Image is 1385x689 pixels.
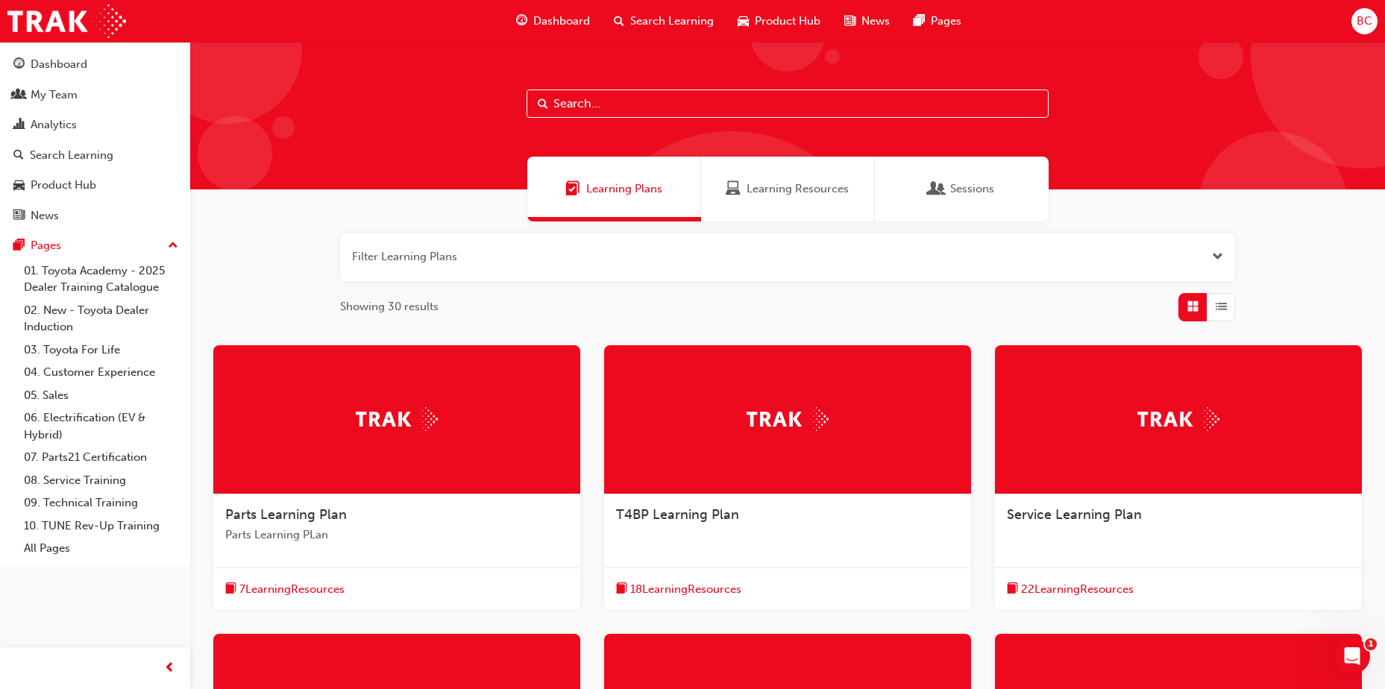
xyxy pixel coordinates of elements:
[13,149,24,163] span: search-icon
[861,13,890,30] span: News
[738,12,749,31] span: car-icon
[1365,638,1377,650] span: 1
[614,12,624,31] span: search-icon
[755,13,820,30] span: Product Hub
[630,581,741,598] span: 18 Learning Resources
[18,339,184,362] a: 03. Toyota For Life
[931,13,961,30] span: Pages
[31,237,61,254] div: Pages
[516,12,527,31] span: guage-icon
[6,202,184,230] a: News
[13,239,25,253] span: pages-icon
[213,345,580,611] a: TrakParts Learning PlanParts Learning PLanbook-icon7LearningResources
[875,157,1049,221] a: SessionsSessions
[13,179,25,192] span: car-icon
[6,51,184,78] a: Dashboard
[701,157,875,221] a: Learning ResourcesLearning Resources
[844,12,855,31] span: news-icon
[31,86,78,104] div: My Team
[18,406,184,446] a: 06. Electrification (EV & Hybrid)
[356,407,438,430] img: Trak
[18,469,184,492] a: 08. Service Training
[6,232,184,259] button: Pages
[18,299,184,339] a: 02. New - Toyota Dealer Induction
[31,116,77,133] div: Analytics
[225,580,345,599] button: book-icon7LearningResources
[929,180,944,198] span: Sessions
[168,236,178,256] span: up-icon
[6,111,184,139] a: Analytics
[31,56,87,73] div: Dashboard
[565,180,580,198] span: Learning Plans
[30,147,113,164] div: Search Learning
[6,172,184,199] a: Product Hub
[533,13,590,30] span: Dashboard
[586,180,662,198] span: Learning Plans
[538,95,548,113] span: Search
[18,384,184,407] a: 05. Sales
[950,180,994,198] span: Sessions
[225,526,568,544] span: Parts Learning PLan
[18,361,184,384] a: 04. Customer Experience
[13,119,25,132] span: chart-icon
[225,580,236,599] span: book-icon
[164,659,175,678] span: prev-icon
[7,4,126,38] img: Trak
[13,210,25,223] span: news-icon
[527,89,1049,118] input: Search...
[902,6,973,37] a: pages-iconPages
[747,180,849,198] span: Learning Resources
[1021,581,1134,598] span: 22 Learning Resources
[1007,580,1018,599] span: book-icon
[630,13,714,30] span: Search Learning
[1216,298,1227,315] span: List
[31,207,59,224] div: News
[616,580,627,599] span: book-icon
[1137,407,1219,430] img: Trak
[914,12,925,31] span: pages-icon
[616,580,741,599] button: book-icon18LearningResources
[239,581,345,598] span: 7 Learning Resources
[1351,8,1378,34] button: BC
[1187,298,1199,315] span: Grid
[18,537,184,560] a: All Pages
[225,506,347,523] span: Parts Learning Plan
[604,345,971,611] a: TrakT4BP Learning Planbook-icon18LearningResources
[726,6,832,37] a: car-iconProduct Hub
[6,142,184,169] a: Search Learning
[1007,506,1142,523] span: Service Learning Plan
[340,298,439,315] span: Showing 30 results
[832,6,902,37] a: news-iconNews
[18,446,184,469] a: 07. Parts21 Certification
[18,515,184,538] a: 10. TUNE Rev-Up Training
[6,81,184,109] a: My Team
[31,177,96,194] div: Product Hub
[1357,13,1372,30] span: BC
[13,58,25,72] span: guage-icon
[602,6,726,37] a: search-iconSearch Learning
[13,89,25,102] span: people-icon
[1007,580,1134,599] button: book-icon22LearningResources
[18,491,184,515] a: 09. Technical Training
[18,259,184,299] a: 01. Toyota Academy - 2025 Dealer Training Catalogue
[1334,638,1370,674] iframe: Intercom live chat
[504,6,602,37] a: guage-iconDashboard
[1212,248,1223,265] button: Open the filter
[747,407,829,430] img: Trak
[6,48,184,232] button: DashboardMy TeamAnalyticsSearch LearningProduct HubNews
[995,345,1362,611] a: TrakService Learning Planbook-icon22LearningResources
[527,157,701,221] a: Learning PlansLearning Plans
[726,180,741,198] span: Learning Resources
[616,506,739,523] span: T4BP Learning Plan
